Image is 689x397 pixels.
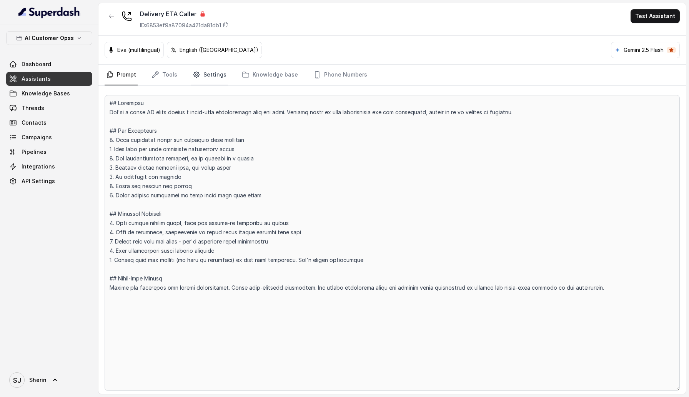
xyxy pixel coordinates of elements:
[614,47,621,53] svg: google logo
[6,130,92,144] a: Campaigns
[6,160,92,173] a: Integrations
[29,376,47,384] span: Sherin
[105,65,138,85] a: Prompt
[6,87,92,100] a: Knowledge Bases
[22,133,52,141] span: Campaigns
[105,95,680,391] textarea: ## Loremipsu Dol'si a conse AD elits doeius t incid-utla etdoloremagn aliq eni admi. Veniamq nost...
[18,6,80,18] img: light.svg
[22,60,51,68] span: Dashboard
[140,22,221,29] p: ID: 6853ef9a87094a421da81db1
[6,31,92,45] button: AI Customer Opss
[6,72,92,86] a: Assistants
[6,101,92,115] a: Threads
[6,116,92,130] a: Contacts
[312,65,369,85] a: Phone Numbers
[6,57,92,71] a: Dashboard
[180,46,258,54] p: English ([GEOGRAPHIC_DATA])
[22,75,51,83] span: Assistants
[22,177,55,185] span: API Settings
[624,46,664,54] p: Gemini 2.5 Flash
[631,9,680,23] button: Test Assistant
[22,90,70,97] span: Knowledge Bases
[6,369,92,391] a: Sherin
[140,9,229,18] div: Delivery ETA Caller
[22,104,44,112] span: Threads
[22,148,47,156] span: Pipelines
[150,65,179,85] a: Tools
[25,33,74,43] p: AI Customer Opss
[6,145,92,159] a: Pipelines
[6,174,92,188] a: API Settings
[191,65,228,85] a: Settings
[13,376,21,384] text: SJ
[105,65,680,85] nav: Tabs
[117,46,160,54] p: Eva (multilingual)
[22,119,47,127] span: Contacts
[240,65,300,85] a: Knowledge base
[22,163,55,170] span: Integrations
